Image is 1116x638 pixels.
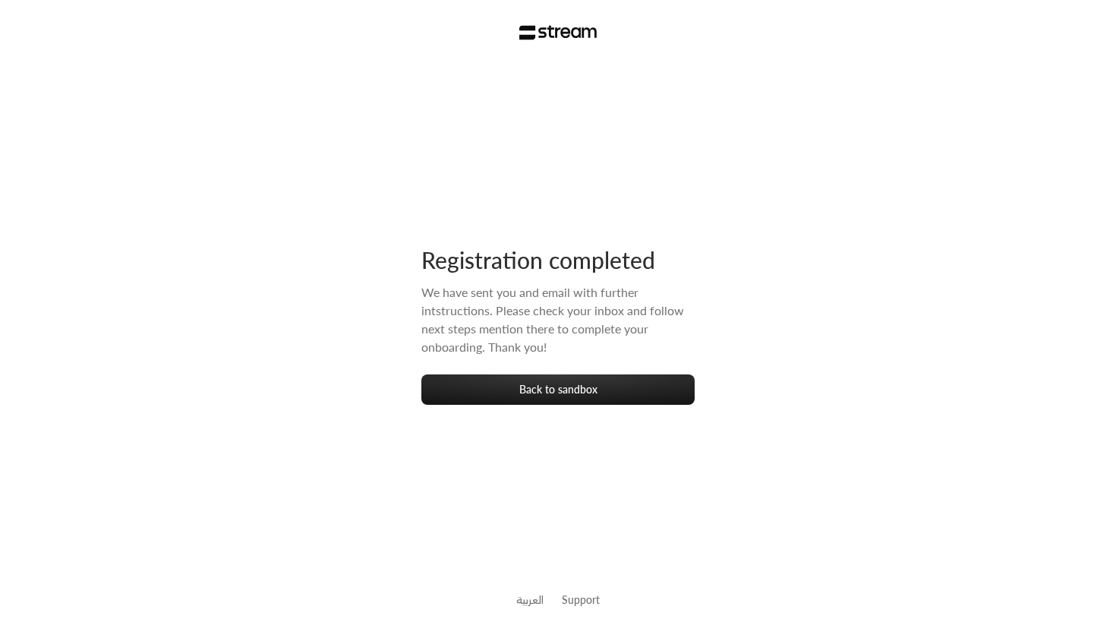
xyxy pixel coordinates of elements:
[421,374,695,405] button: Back to sandbox
[421,245,695,274] div: Registration completed
[562,586,600,614] button: Support
[519,25,597,40] img: Stream Logo
[516,586,544,614] a: العربية
[421,283,695,374] div: We have sent you and email with further intstructions. Please check your inbox and follow next st...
